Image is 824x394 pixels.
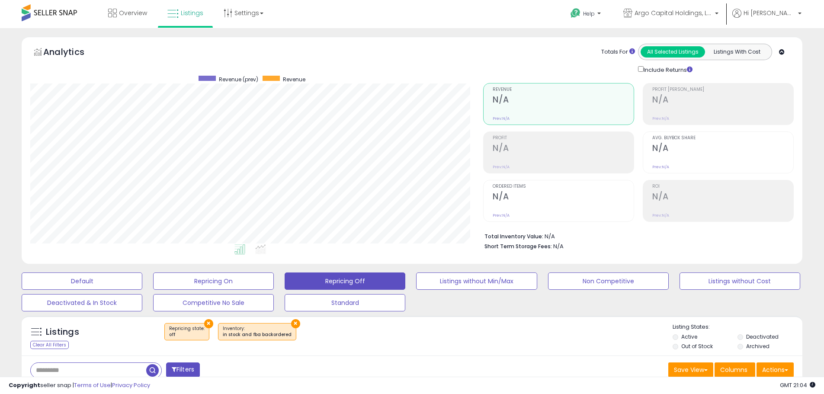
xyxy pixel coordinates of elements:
[283,76,305,83] span: Revenue
[635,9,712,17] span: Argo Capital Holdings, LLLC
[681,333,697,340] label: Active
[553,242,564,250] span: N/A
[681,343,713,350] label: Out of Stock
[493,213,510,218] small: Prev: N/A
[484,233,543,240] b: Total Inventory Value:
[223,325,292,338] span: Inventory :
[204,319,213,328] button: ×
[484,231,787,241] li: N/A
[705,46,769,58] button: Listings With Cost
[746,333,779,340] label: Deactivated
[119,9,147,17] span: Overview
[652,164,669,170] small: Prev: N/A
[652,116,669,121] small: Prev: N/A
[493,143,634,155] h2: N/A
[652,95,793,106] h2: N/A
[652,143,793,155] h2: N/A
[153,272,274,290] button: Repricing On
[493,116,510,121] small: Prev: N/A
[732,9,802,28] a: Hi [PERSON_NAME]
[291,319,300,328] button: ×
[285,272,405,290] button: Repricing Off
[181,9,203,17] span: Listings
[493,164,510,170] small: Prev: N/A
[219,76,258,83] span: Revenue (prev)
[169,332,205,338] div: off
[680,272,800,290] button: Listings without Cost
[744,9,795,17] span: Hi [PERSON_NAME]
[652,192,793,203] h2: N/A
[601,48,635,56] div: Totals For
[652,184,793,189] span: ROI
[632,64,703,74] div: Include Returns
[652,136,793,141] span: Avg. Buybox Share
[74,381,111,389] a: Terms of Use
[285,294,405,311] button: Standard
[9,381,150,390] div: seller snap | |
[22,272,142,290] button: Default
[746,343,769,350] label: Archived
[166,362,200,378] button: Filters
[46,326,79,338] h5: Listings
[484,243,552,250] b: Short Term Storage Fees:
[673,323,802,331] p: Listing States:
[780,381,815,389] span: 2025-08-15 21:04 GMT
[153,294,274,311] button: Competitive No Sale
[564,1,609,28] a: Help
[416,272,537,290] button: Listings without Min/Max
[493,87,634,92] span: Revenue
[493,192,634,203] h2: N/A
[22,294,142,311] button: Deactivated & In Stock
[583,10,595,17] span: Help
[720,365,747,374] span: Columns
[548,272,669,290] button: Non Competitive
[652,87,793,92] span: Profit [PERSON_NAME]
[493,136,634,141] span: Profit
[570,8,581,19] i: Get Help
[668,362,713,377] button: Save View
[493,184,634,189] span: Ordered Items
[757,362,794,377] button: Actions
[9,381,40,389] strong: Copyright
[169,325,205,338] span: Repricing state :
[112,381,150,389] a: Privacy Policy
[493,95,634,106] h2: N/A
[43,46,101,60] h5: Analytics
[30,341,69,349] div: Clear All Filters
[652,213,669,218] small: Prev: N/A
[715,362,755,377] button: Columns
[223,332,292,338] div: in stock and fba backordered
[641,46,705,58] button: All Selected Listings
